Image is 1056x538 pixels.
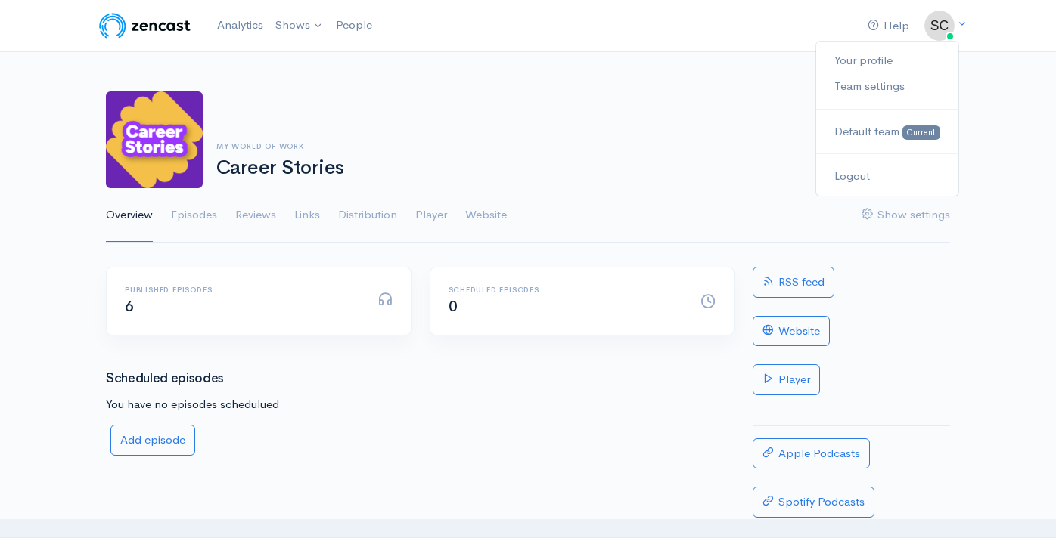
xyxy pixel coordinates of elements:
h6: Scheduled episodes [449,286,683,294]
a: Episodes [171,188,217,243]
a: Add episode [110,425,195,456]
h6: My World of Work [216,142,836,150]
a: Website [465,188,507,243]
a: Player [753,364,820,395]
a: Show settings [862,188,950,243]
h6: Published episodes [125,286,359,294]
a: Default team Current [816,119,958,145]
h3: Scheduled episodes [106,372,735,386]
a: Player [415,188,447,243]
a: Shows [269,9,330,42]
span: 6 [125,297,134,316]
span: Default team [834,124,899,138]
a: Analytics [211,9,269,42]
a: RSS feed [753,267,834,298]
a: Help [862,10,915,42]
a: Reviews [235,188,276,243]
a: Website [753,316,830,347]
img: ... [924,11,955,41]
a: Team settings [816,73,958,100]
a: Your profile [816,48,958,74]
a: Logout [816,163,958,190]
a: Overview [106,188,153,243]
span: 0 [449,297,458,316]
a: Apple Podcasts [753,438,870,469]
a: Links [294,188,320,243]
img: ZenCast Logo [97,11,193,41]
p: You have no episodes schedulued [106,396,735,413]
a: Distribution [338,188,397,243]
a: People [330,9,378,42]
h1: Career Stories [216,157,836,179]
a: Spotify Podcasts [753,487,874,518]
span: Current [902,125,940,140]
